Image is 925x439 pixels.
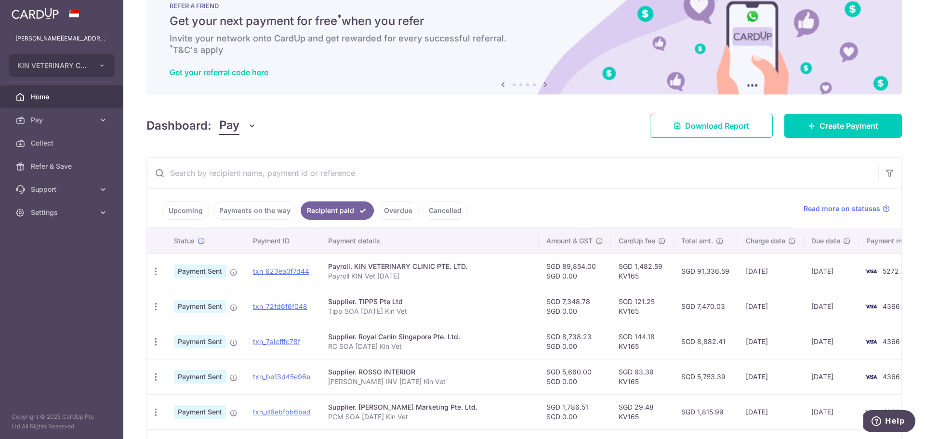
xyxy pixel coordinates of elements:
a: Payments on the way [213,201,297,220]
span: 4366 [883,408,900,416]
span: Due date [811,236,840,246]
span: Create Payment [819,120,878,132]
td: SGD 1,786.51 SGD 0.00 [539,394,611,429]
th: Payment ID [245,228,320,253]
a: Get your referral code here [170,67,268,77]
p: REFER A FRIEND [170,2,879,10]
td: SGD 5,660.00 SGD 0.00 [539,359,611,394]
a: Download Report [650,114,773,138]
a: Cancelled [423,201,468,220]
span: Payment Sent [174,265,226,278]
p: Payroll KIN Vet [DATE] [328,271,531,281]
img: Bank Card [861,301,881,312]
p: PCM SOA [DATE] Kin Vet [328,412,531,422]
a: txn_be13d45e96e [253,372,310,381]
span: Pay [31,115,94,125]
div: Supplier. TIPPS Pte Ltd [328,297,531,306]
span: Payment Sent [174,300,226,313]
td: [DATE] [804,289,859,324]
p: RC SOA [DATE] Kin Vet [328,342,531,351]
span: CardUp fee [619,236,655,246]
td: [DATE] [738,289,804,324]
img: CardUp [12,8,59,19]
span: Settings [31,208,94,217]
span: Pay [219,117,239,135]
td: SGD 1,815.99 [674,394,738,429]
span: Amount & GST [546,236,593,246]
img: Bank Card [861,266,881,277]
span: Payment Sent [174,405,226,419]
span: Charge date [746,236,785,246]
div: Payroll. KIN VETERINARY CLINIC PTE. LTD. [328,262,531,271]
div: Supplier. Royal Canin Singapore Pte. Ltd. [328,332,531,342]
span: Status [174,236,195,246]
h5: Get your next payment for free when you refer [170,13,879,29]
span: 5272 [883,267,899,275]
button: KIN VETERINARY CLINIC PTE. LTD. [9,54,115,77]
p: Tipp SOA [DATE] Kin Vet [328,306,531,316]
td: [DATE] [804,324,859,359]
td: [DATE] [738,394,804,429]
iframe: Opens a widget where you can find more information [863,410,915,434]
td: SGD 29.48 KV165 [611,394,674,429]
td: SGD 121.25 KV165 [611,289,674,324]
a: Recipient paid [301,201,374,220]
td: [DATE] [738,253,804,289]
span: Payment Sent [174,335,226,348]
h4: Dashboard: [146,117,211,134]
td: SGD 91,336.59 [674,253,738,289]
a: Upcoming [162,201,209,220]
a: txn_7a1cfffc78f [253,337,300,346]
span: KIN VETERINARY CLINIC PTE. LTD. [17,61,89,70]
span: Support [31,185,94,194]
span: Read more on statuses [804,204,880,213]
a: txn_72fd6f6f048 [253,302,307,310]
span: Download Report [685,120,749,132]
span: 4366 [883,302,900,310]
span: Collect [31,138,94,148]
span: Payment Sent [174,370,226,384]
span: Refer & Save [31,161,94,171]
p: [PERSON_NAME][EMAIL_ADDRESS][DOMAIN_NAME] [15,34,108,43]
td: [DATE] [738,324,804,359]
a: Read more on statuses [804,204,890,213]
td: SGD 8,882.41 [674,324,738,359]
img: Bank Card [861,336,881,347]
a: Overdue [378,201,419,220]
span: Total amt. [681,236,713,246]
p: [PERSON_NAME] INV [DATE] Kin Vet [328,377,531,386]
td: [DATE] [738,359,804,394]
span: Home [31,92,94,102]
h6: Invite your network onto CardUp and get rewarded for every successful referral. T&C's apply [170,33,879,56]
td: SGD 144.18 KV165 [611,324,674,359]
td: [DATE] [804,253,859,289]
td: SGD 7,348.78 SGD 0.00 [539,289,611,324]
a: txn_623ea0f7d44 [253,267,309,275]
td: SGD 5,753.39 [674,359,738,394]
td: SGD 89,854.00 SGD 0.00 [539,253,611,289]
td: SGD 7,470.03 [674,289,738,324]
button: Pay [219,117,256,135]
td: [DATE] [804,359,859,394]
span: 4366 [883,337,900,346]
div: Supplier. ROSSO INTERIOR [328,367,531,377]
span: 4366 [883,372,900,381]
img: Bank Card [861,406,881,418]
div: Supplier. [PERSON_NAME] Marketing Pte. Ltd. [328,402,531,412]
a: Create Payment [784,114,902,138]
td: SGD 8,738.23 SGD 0.00 [539,324,611,359]
td: SGD 93.39 KV165 [611,359,674,394]
td: SGD 1,482.59 KV165 [611,253,674,289]
img: Bank Card [861,371,881,383]
td: [DATE] [804,394,859,429]
input: Search by recipient name, payment id or reference [147,158,878,188]
a: txn_d6ebfbb6bad [253,408,311,416]
th: Payment details [320,228,539,253]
